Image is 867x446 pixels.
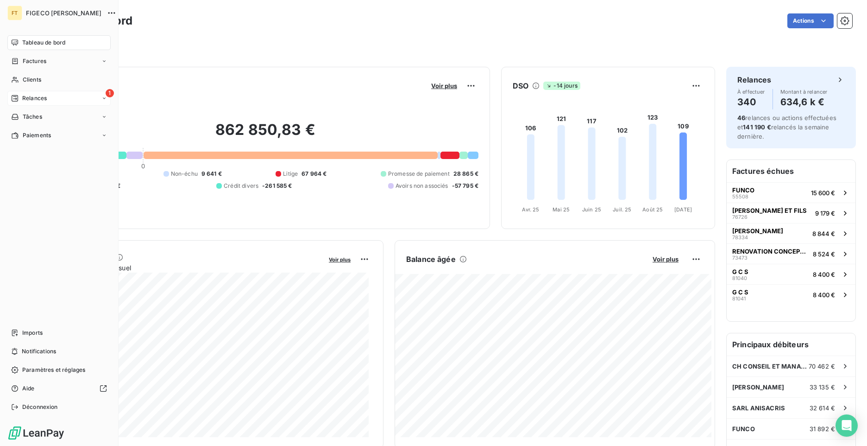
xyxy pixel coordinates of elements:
button: Actions [787,13,834,28]
span: 141 190 € [743,123,771,131]
span: CH CONSEIL ET MANAGEMENT [732,363,809,370]
span: Litige [283,170,298,178]
button: G C S810418 400 € [727,284,855,305]
h6: Relances [737,74,771,85]
span: 8 400 € [813,271,835,278]
span: [PERSON_NAME] ET FILS [732,207,807,214]
div: Open Intercom Messenger [836,414,858,437]
span: Non-échu [171,170,198,178]
span: FUNCO [732,425,755,433]
span: Déconnexion [22,403,58,411]
span: Clients [23,76,41,84]
tspan: Avr. 25 [522,206,539,213]
span: -57 795 € [452,182,478,190]
span: RENOVATION CONCEPT INGENIERIE [732,248,809,255]
span: Voir plus [653,255,679,263]
span: 78334 [732,235,748,240]
button: FUNCO5550815 600 € [727,182,855,203]
a: Aide [7,381,111,396]
span: 67 964 € [302,170,327,178]
span: -261 585 € [262,182,292,190]
span: 28 865 € [453,170,478,178]
span: 32 614 € [810,404,835,412]
span: Factures [23,57,46,65]
span: SARL ANISACRIS [732,404,785,412]
span: relances ou actions effectuées et relancés la semaine dernière. [737,114,836,140]
span: 33 135 € [810,383,835,391]
span: Promesse de paiement [388,170,450,178]
h4: 634,6 k € [780,95,828,109]
span: 73473 [732,255,748,261]
span: Notifications [22,347,56,356]
tspan: Juin 25 [582,206,601,213]
button: Voir plus [326,255,353,263]
span: 81040 [732,275,747,281]
h6: Principaux débiteurs [727,333,855,356]
span: 0 [141,162,145,170]
span: Tâches [23,113,42,121]
span: 1 [106,89,114,97]
span: Relances [22,94,47,102]
span: Aide [22,384,35,393]
h6: Balance âgée [406,254,456,265]
span: À effectuer [737,89,765,95]
tspan: Août 25 [642,206,663,213]
span: 9 641 € [201,170,222,178]
div: FT [7,6,22,20]
span: 15 600 € [811,189,835,197]
button: [PERSON_NAME]783348 844 € [727,223,855,243]
tspan: Juil. 25 [613,206,631,213]
span: [PERSON_NAME] [732,227,783,235]
h4: 340 [737,95,765,109]
span: 8 400 € [813,291,835,299]
tspan: Mai 25 [553,206,570,213]
button: [PERSON_NAME] ET FILS767269 179 € [727,203,855,223]
button: Voir plus [650,255,681,263]
span: 31 892 € [810,425,835,433]
button: RENOVATION CONCEPT INGENIERIE734738 524 € [727,243,855,264]
span: 8 844 € [812,230,835,237]
span: 8 524 € [813,250,835,258]
img: Logo LeanPay [7,426,65,440]
span: [PERSON_NAME] [732,383,784,391]
span: 55508 [732,194,748,199]
span: G C S [732,268,748,275]
tspan: [DATE] [674,206,692,213]
span: Voir plus [431,82,457,89]
span: 76726 [732,214,748,220]
h6: DSO [513,80,528,91]
span: Paiements [23,131,51,140]
span: Tableau de bord [22,38,65,47]
span: FUNCO [732,186,754,194]
span: 46 [737,114,745,121]
span: Avoirs non associés [396,182,448,190]
span: FIGECO [PERSON_NAME] [26,9,101,17]
span: -14 jours [543,82,580,90]
span: Voir plus [329,256,351,263]
span: 70 462 € [809,363,835,370]
span: Chiffre d'affaires mensuel [52,263,322,273]
span: 9 179 € [815,210,835,217]
h6: Factures échues [727,160,855,182]
span: 81041 [732,296,746,301]
span: G C S [732,288,748,296]
span: Paramètres et réglages [22,366,85,374]
span: Crédit divers [224,182,258,190]
button: G C S810408 400 € [727,264,855,284]
button: Voir plus [428,82,460,90]
span: Montant à relancer [780,89,828,95]
span: Imports [22,329,43,337]
h2: 862 850,83 € [52,121,478,148]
